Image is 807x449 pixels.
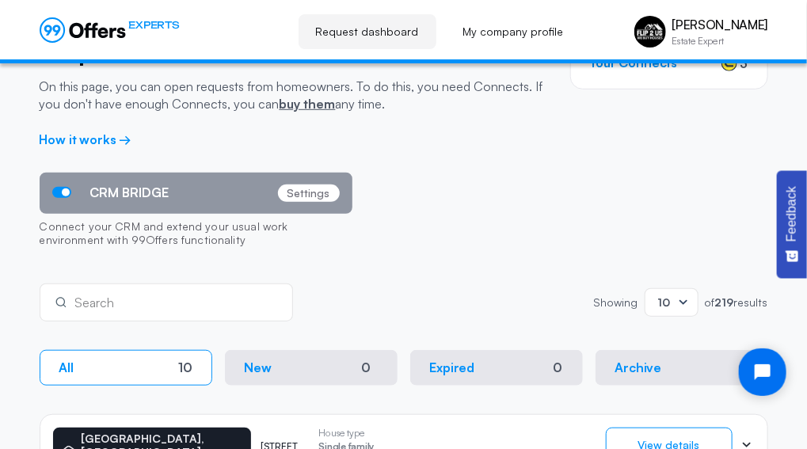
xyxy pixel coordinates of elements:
[319,428,375,439] p: House type
[634,16,666,48] img: Roderick Barr
[278,185,340,202] p: Settings
[658,295,671,309] span: 10
[245,360,272,375] p: New
[40,37,546,65] h2: Request dashboard
[299,14,436,49] a: Request dashboard
[225,350,398,386] button: New0
[356,359,378,377] div: 0
[280,96,336,112] a: buy them
[40,17,180,43] a: EXPERTS
[554,360,563,375] div: 0
[40,214,352,255] p: Connect your CRM and extend your usual work environment with 99Offers functionality
[59,360,74,375] p: All
[785,186,799,242] span: Feedback
[596,350,768,386] button: Archive0
[129,17,180,32] span: EXPERTS
[410,350,583,386] button: Expired0
[446,14,581,49] a: My company profile
[430,360,475,375] p: Expired
[672,17,768,32] p: [PERSON_NAME]
[40,78,546,113] p: On this page, you can open requests from homeowners. To do this, you need Connects. If you don't ...
[715,295,734,309] strong: 219
[672,36,768,46] p: Estate Expert
[725,335,800,409] iframe: Tidio Chat
[40,350,212,386] button: All10
[90,185,169,200] span: CRM BRIDGE
[178,360,192,375] div: 10
[615,360,662,375] p: Archive
[40,131,132,147] a: How it works →
[705,297,768,308] p: of results
[594,297,638,308] p: Showing
[777,170,807,278] button: Feedback - Show survey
